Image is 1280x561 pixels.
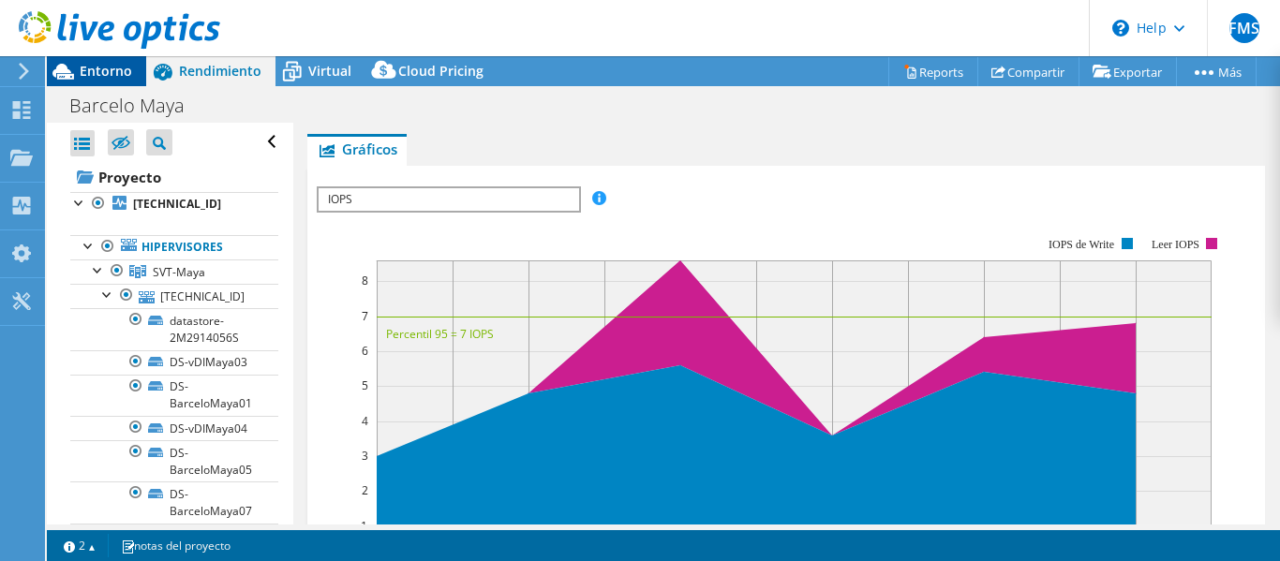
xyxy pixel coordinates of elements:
[308,62,351,80] span: Virtual
[398,62,484,80] span: Cloud Pricing
[362,377,368,393] text: 5
[70,284,278,308] a: [TECHNICAL_ID]
[51,534,109,557] a: 2
[133,196,221,212] b: [TECHNICAL_ID]
[70,416,278,440] a: DS-vDIMaya04
[1152,238,1199,251] text: Leer IOPS
[977,57,1079,86] a: Compartir
[70,481,278,523] a: DS-BarceloMaya07
[317,140,397,158] span: Gráficos
[888,57,978,86] a: Reports
[80,62,132,80] span: Entorno
[1229,13,1259,43] span: FMS
[319,188,578,211] span: IOPS
[362,343,368,359] text: 6
[61,96,214,116] h1: Barcelo Maya
[362,413,368,429] text: 4
[1112,20,1129,37] svg: \n
[386,326,494,342] text: Percentil 95 = 7 IOPS
[362,273,368,288] text: 8
[179,62,261,80] span: Rendimiento
[70,162,278,192] a: Proyecto
[362,448,368,464] text: 3
[70,235,278,259] a: Hipervisores
[1176,57,1257,86] a: Más
[1049,238,1114,251] text: IOPS de Write
[70,440,278,481] a: DS-BarceloMaya05
[70,259,278,284] a: SVT-Maya
[1079,57,1177,86] a: Exportar
[362,482,368,498] text: 2
[108,534,244,557] a: notas del proyecto
[70,350,278,375] a: DS-vDIMaya03
[70,375,278,416] a: DS-BarceloMaya01
[153,264,205,280] span: SVT-Maya
[70,192,278,216] a: [TECHNICAL_ID]
[361,518,367,534] text: 1
[362,308,368,324] text: 7
[70,308,278,349] a: datastore-2M2914056S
